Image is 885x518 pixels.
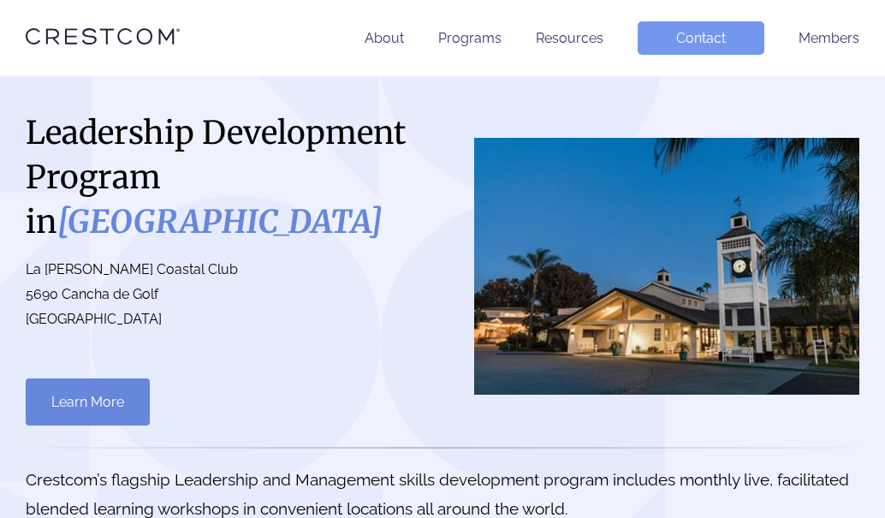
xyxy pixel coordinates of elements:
a: About [365,30,404,46]
a: Contact [638,21,764,55]
a: Resources [536,30,603,46]
h1: Leadership Development Program in [26,110,425,244]
a: Members [799,30,859,46]
i: [GEOGRAPHIC_DATA] [57,202,383,241]
img: San Diego County [474,138,859,395]
a: Learn More [26,378,150,426]
p: La [PERSON_NAME] Coastal Club 5690 Cancha de Golf [GEOGRAPHIC_DATA] [26,258,425,331]
a: Programs [438,30,502,46]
